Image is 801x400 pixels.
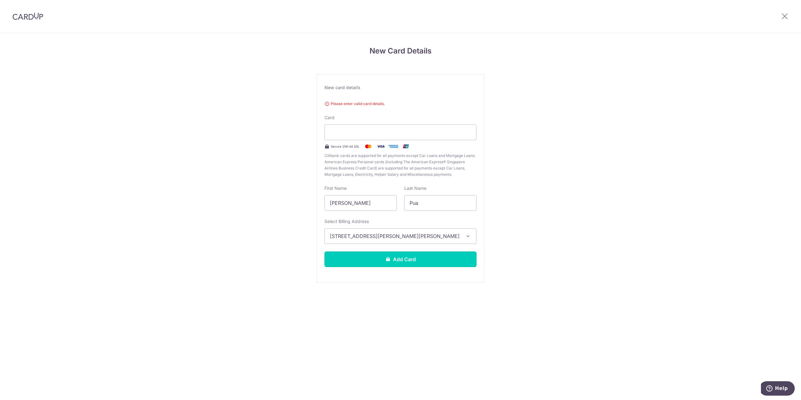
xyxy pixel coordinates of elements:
[317,45,484,57] h4: New Card Details
[330,129,471,136] iframe: Secure card payment input frame
[13,13,43,20] img: CardUp
[324,84,477,91] div: New card details
[324,114,334,121] label: Card
[324,101,477,107] span: Please enter valid card details.
[324,251,477,267] button: Add Card
[324,185,347,191] label: First Name
[330,232,460,240] span: [STREET_ADDRESS][PERSON_NAME][PERSON_NAME]
[362,143,375,150] img: Mastercard
[761,381,795,397] iframe: Opens a widget where you can find more information
[331,144,360,149] span: Secure 256-bit SSL
[375,143,387,150] img: Visa
[324,218,369,225] label: Select Billing Address
[404,195,477,211] input: Cardholder Last Name
[400,143,412,150] img: .alt.unionpay
[324,195,397,211] input: Cardholder First Name
[324,228,477,244] button: [STREET_ADDRESS][PERSON_NAME][PERSON_NAME]
[324,153,477,178] span: Citibank cards are supported for all payments except Car Loans and Mortgage Loans. American Expre...
[387,143,400,150] img: .alt.amex
[404,185,426,191] label: Last Name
